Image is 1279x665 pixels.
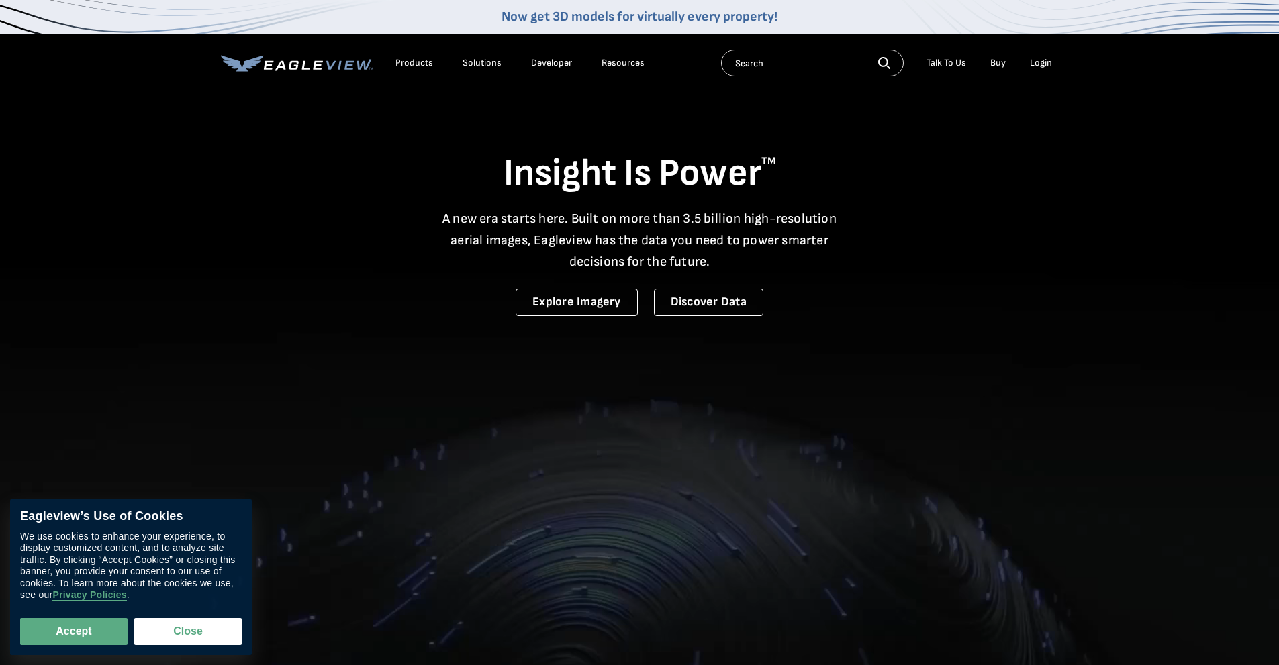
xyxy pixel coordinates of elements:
[502,9,777,25] a: Now get 3D models for virtually every property!
[20,531,242,601] div: We use cookies to enhance your experience, to display customized content, and to analyze site tra...
[761,155,776,168] sup: TM
[434,208,845,272] p: A new era starts here. Built on more than 3.5 billion high-resolution aerial images, Eagleview ha...
[20,618,128,645] button: Accept
[654,289,763,316] a: Discover Data
[516,289,638,316] a: Explore Imagery
[52,590,126,601] a: Privacy Policies
[221,150,1059,197] h1: Insight Is Power
[927,57,966,69] div: Talk To Us
[395,57,433,69] div: Products
[721,50,904,76] input: Search
[602,57,645,69] div: Resources
[531,57,572,69] a: Developer
[463,57,502,69] div: Solutions
[134,618,242,645] button: Close
[990,57,1006,69] a: Buy
[20,509,242,524] div: Eagleview’s Use of Cookies
[1030,57,1052,69] div: Login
